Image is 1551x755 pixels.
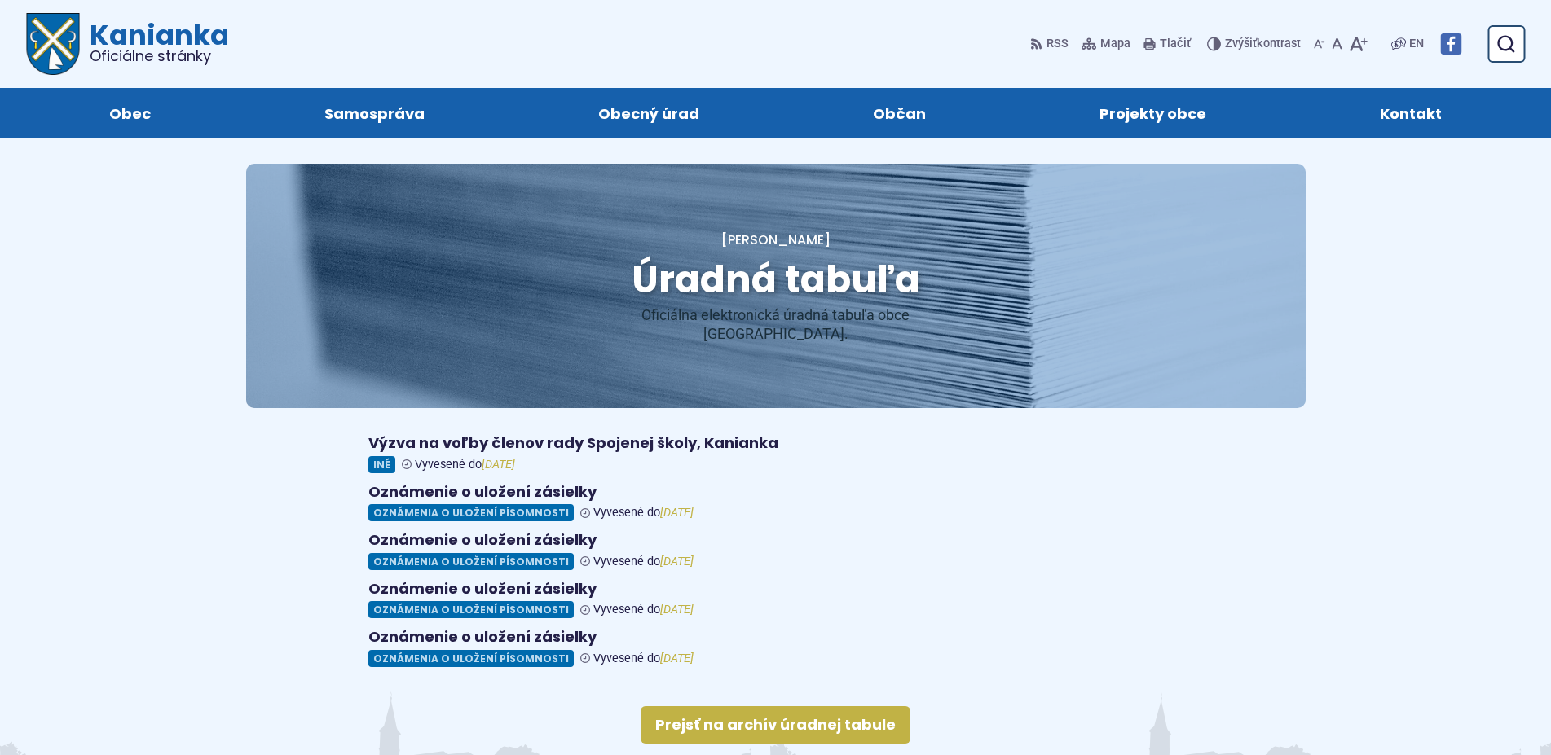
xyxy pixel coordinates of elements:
img: Prejsť na domovskú stránku [26,13,80,75]
button: Zväčšiť veľkosť písma [1346,27,1371,61]
span: Kanianka [80,21,229,64]
a: Logo Kanianka, prejsť na domovskú stránku. [26,13,229,75]
h4: Výzva na voľby členov rady Spojenej školy, Kanianka [368,434,1183,453]
a: Oznámenie o uložení zásielky Oznámenia o uložení písomnosti Vyvesené do[DATE] [368,531,1183,570]
h4: Oznámenie o uložení zásielky [368,483,1183,502]
a: Občan [803,88,997,138]
span: Kontakt [1380,88,1442,138]
h4: Oznámenie o uložení zásielky [368,531,1183,550]
span: Oficiálne stránky [90,49,229,64]
span: Obecný úrad [598,88,699,138]
p: Oficiálna elektronická úradná tabuľa obce [GEOGRAPHIC_DATA]. [580,306,972,343]
a: Oznámenie o uložení zásielky Oznámenia o uložení písomnosti Vyvesené do[DATE] [368,580,1183,619]
span: Tlačiť [1160,37,1191,51]
span: EN [1409,34,1424,54]
a: Výzva na voľby členov rady Spojenej školy, Kanianka Iné Vyvesené do[DATE] [368,434,1183,473]
span: Obec [109,88,151,138]
a: Projekty obce [1029,88,1276,138]
button: Zvýšiťkontrast [1207,27,1304,61]
h4: Oznámenie o uložení zásielky [368,580,1183,599]
button: Zmenšiť veľkosť písma [1311,27,1328,61]
button: Nastaviť pôvodnú veľkosť písma [1328,27,1346,61]
a: Obecný úrad [528,88,770,138]
a: Mapa [1078,27,1134,61]
a: Obec [39,88,222,138]
a: Prejsť na archív úradnej tabule [641,706,910,744]
h4: Oznámenie o uložení zásielky [368,628,1183,647]
a: Kontakt [1309,88,1512,138]
span: Úradná tabuľa [632,253,920,305]
a: RSS [1030,27,1072,61]
a: EN [1406,34,1427,54]
a: Samospráva [254,88,496,138]
a: Oznámenie o uložení zásielky Oznámenia o uložení písomnosti Vyvesené do[DATE] [368,628,1183,667]
img: Prejsť na Facebook stránku [1440,33,1461,55]
span: Zvýšiť [1225,37,1257,50]
span: Mapa [1100,34,1130,54]
span: kontrast [1225,37,1301,51]
span: RSS [1046,34,1069,54]
span: Projekty obce [1099,88,1206,138]
span: Občan [873,88,926,138]
button: Tlačiť [1140,27,1194,61]
span: Samospráva [324,88,425,138]
a: [PERSON_NAME] [721,230,831,249]
a: Oznámenie o uložení zásielky Oznámenia o uložení písomnosti Vyvesené do[DATE] [368,483,1183,522]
